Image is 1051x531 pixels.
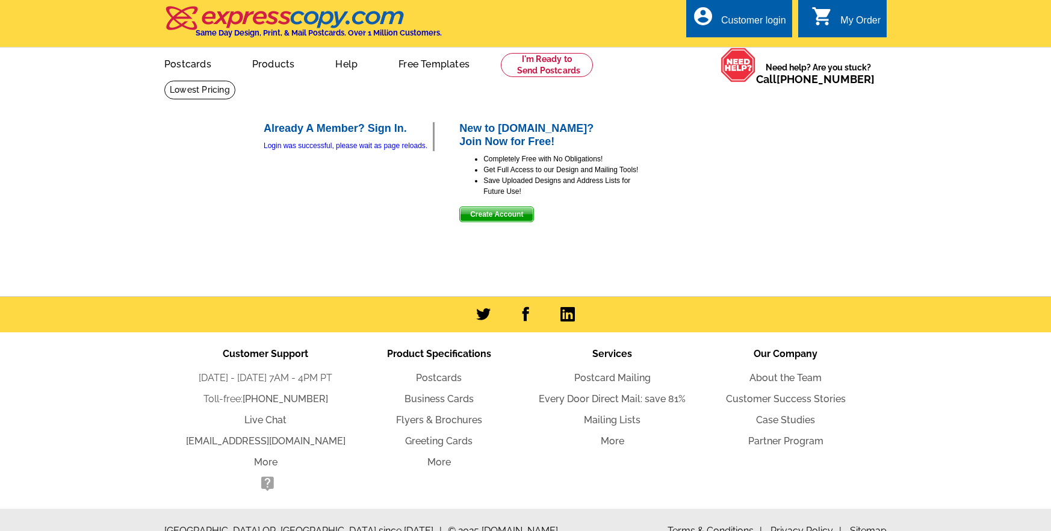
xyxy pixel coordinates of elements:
a: Business Cards [405,393,474,405]
h2: Already A Member? Sign In. [264,122,433,135]
a: Greeting Cards [405,435,473,447]
span: Need help? Are you stuck? [756,61,881,85]
span: Customer Support [223,348,308,359]
a: [EMAIL_ADDRESS][DOMAIN_NAME] [186,435,346,447]
li: Toll-free: [179,392,352,406]
a: [PHONE_NUMBER] [777,73,875,85]
img: help [721,48,756,82]
div: Customer login [721,15,786,32]
h2: New to [DOMAIN_NAME]? Join Now for Free! [459,122,640,148]
a: Postcards [145,49,231,77]
li: Save Uploaded Designs and Address Lists for Future Use! [483,175,640,197]
div: My Order [840,15,881,32]
a: More [254,456,277,468]
a: account_circle Customer login [692,13,786,28]
li: [DATE] - [DATE] 7AM - 4PM PT [179,371,352,385]
a: More [601,435,624,447]
span: Services [592,348,632,359]
i: account_circle [692,5,714,27]
span: Call [756,73,875,85]
a: Customer Success Stories [726,393,846,405]
a: Mailing Lists [584,414,640,426]
a: shopping_cart My Order [811,13,881,28]
a: Case Studies [756,414,815,426]
a: Live Chat [244,414,287,426]
a: Partner Program [748,435,823,447]
a: Flyers & Brochures [396,414,482,426]
div: Login was successful, please wait as page reloads. [264,140,433,151]
a: More [427,456,451,468]
a: Help [316,49,377,77]
i: shopping_cart [811,5,833,27]
a: Every Door Direct Mail: save 81% [539,393,686,405]
button: Create Account [459,206,534,222]
h4: Same Day Design, Print, & Mail Postcards. Over 1 Million Customers. [196,28,442,37]
li: Get Full Access to our Design and Mailing Tools! [483,164,640,175]
a: Products [233,49,314,77]
a: Postcard Mailing [574,372,651,383]
a: Postcards [416,372,462,383]
a: Free Templates [379,49,489,77]
a: About the Team [749,372,822,383]
a: Same Day Design, Print, & Mail Postcards. Over 1 Million Customers. [164,14,442,37]
span: Product Specifications [387,348,491,359]
li: Completely Free with No Obligations! [483,154,640,164]
span: Create Account [460,207,533,222]
span: Our Company [754,348,817,359]
a: [PHONE_NUMBER] [243,393,328,405]
iframe: LiveChat chat widget [810,251,1051,531]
